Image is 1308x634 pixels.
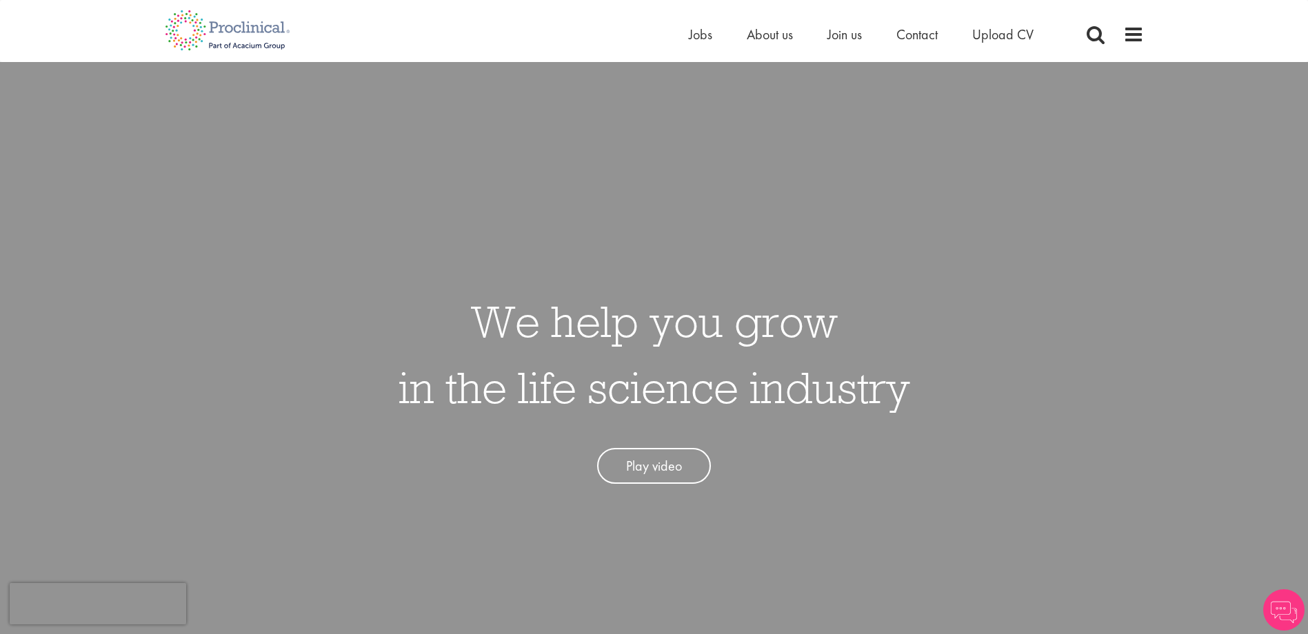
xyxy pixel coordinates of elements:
a: Upload CV [972,25,1034,43]
a: About us [747,25,793,43]
img: Chatbot [1263,589,1305,631]
h1: We help you grow in the life science industry [399,288,910,420]
a: Contact [896,25,938,43]
a: Join us [827,25,862,43]
a: Play video [597,448,711,484]
a: Jobs [689,25,712,43]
